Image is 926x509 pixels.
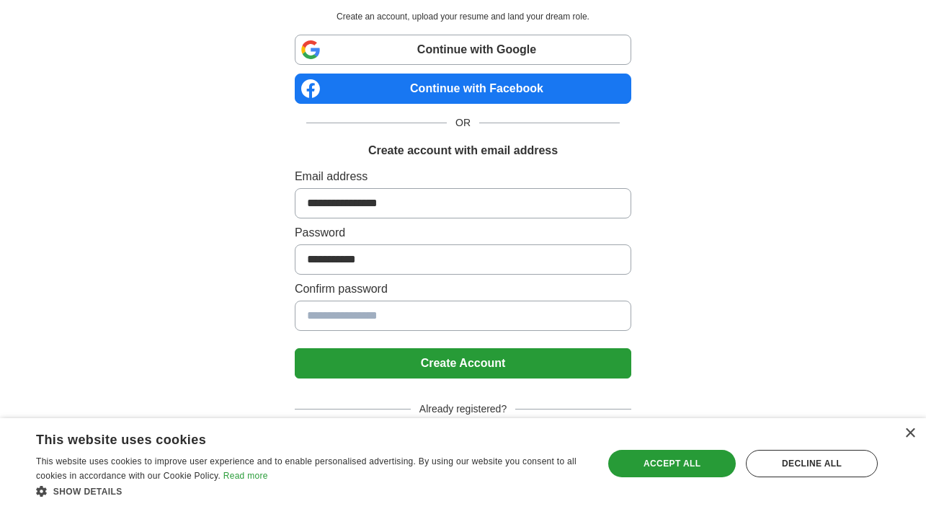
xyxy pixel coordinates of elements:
[295,74,631,104] a: Continue with Facebook
[447,115,479,130] span: OR
[411,402,515,417] span: Already registered?
[368,142,558,159] h1: Create account with email address
[295,348,631,379] button: Create Account
[295,35,631,65] a: Continue with Google
[298,10,628,23] p: Create an account, upload your resume and land your dream role.
[223,471,268,481] a: Read more, opens a new window
[295,280,631,298] label: Confirm password
[746,450,878,477] div: Decline all
[36,427,551,448] div: This website uses cookies
[36,484,587,498] div: Show details
[904,428,915,439] div: Close
[53,487,123,497] span: Show details
[608,450,736,477] div: Accept all
[36,456,576,481] span: This website uses cookies to improve user experience and to enable personalised advertising. By u...
[295,168,631,185] label: Email address
[295,224,631,242] label: Password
